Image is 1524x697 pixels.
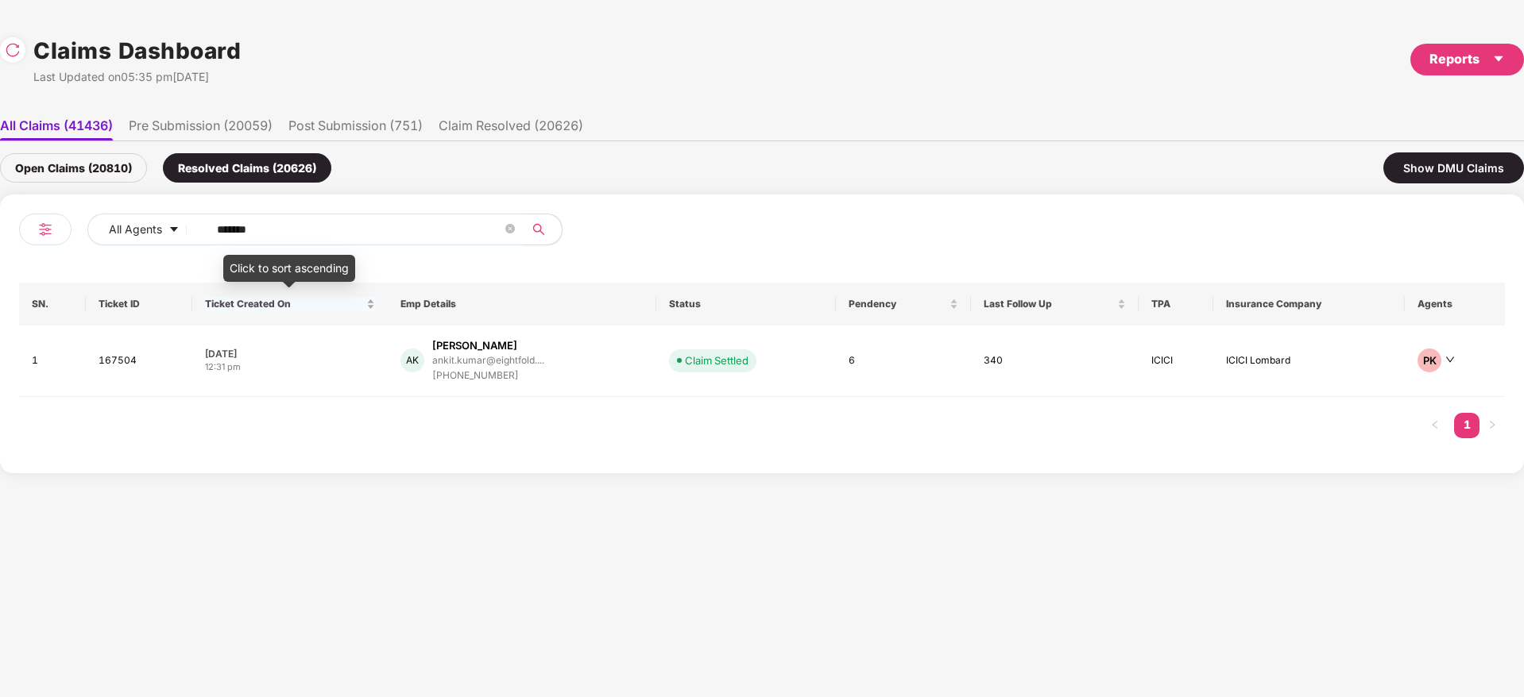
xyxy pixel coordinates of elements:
[19,325,86,397] td: 1
[1139,325,1213,397] td: ICICI
[971,283,1139,325] th: Last Follow Up
[1445,355,1455,364] span: down
[505,222,515,237] span: close-circle
[1480,413,1505,438] button: right
[1487,420,1497,429] span: right
[1480,413,1505,438] li: Next Page
[388,283,656,325] th: Emp Details
[1429,49,1505,69] div: Reports
[86,283,191,325] th: Ticket ID
[205,347,375,360] div: [DATE]
[205,360,375,374] div: 12:31 pm
[836,325,971,397] td: 6
[1213,283,1405,325] th: Insurance Company
[192,283,388,325] th: Ticket Created On
[1383,152,1524,183] div: Show DMU Claims
[1430,420,1440,429] span: left
[656,283,836,325] th: Status
[205,298,363,310] span: Ticket Created On
[1213,325,1405,397] td: ICICI Lombard
[5,42,21,58] img: svg+xml;base64,PHN2ZyBpZD0iUmVsb2FkLTMyeDMyIiB4bWxucz0iaHR0cDovL3d3dy53My5vcmcvMjAwMC9zdmciIHdpZH...
[1139,283,1213,325] th: TPA
[432,355,544,365] div: ankit.kumar@eightfold....
[109,221,162,238] span: All Agents
[129,117,273,141] li: Pre Submission (20059)
[1422,413,1448,438] button: left
[288,117,423,141] li: Post Submission (751)
[523,223,554,236] span: search
[33,68,241,86] div: Last Updated on 05:35 pm[DATE]
[1418,348,1441,372] div: PK
[685,352,748,368] div: Claim Settled
[849,298,946,310] span: Pendency
[33,33,241,68] h1: Claims Dashboard
[439,117,583,141] li: Claim Resolved (20626)
[1405,283,1505,325] th: Agents
[1454,413,1480,437] a: 1
[971,325,1139,397] td: 340
[523,214,563,245] button: search
[36,220,55,239] img: svg+xml;base64,PHN2ZyB4bWxucz0iaHR0cDovL3d3dy53My5vcmcvMjAwMC9zdmciIHdpZHRoPSIyNCIgaGVpZ2h0PSIyNC...
[1492,52,1505,65] span: caret-down
[163,153,331,183] div: Resolved Claims (20626)
[1454,413,1480,438] li: 1
[432,338,517,353] div: [PERSON_NAME]
[86,325,191,397] td: 167504
[400,348,424,372] div: AK
[19,283,86,325] th: SN.
[836,283,971,325] th: Pendency
[505,224,515,233] span: close-circle
[1422,413,1448,438] li: Previous Page
[432,368,544,383] div: [PHONE_NUMBER]
[223,255,355,282] div: Click to sort ascending
[984,298,1114,310] span: Last Follow Up
[87,214,214,245] button: All Agentscaret-down
[168,224,180,237] span: caret-down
